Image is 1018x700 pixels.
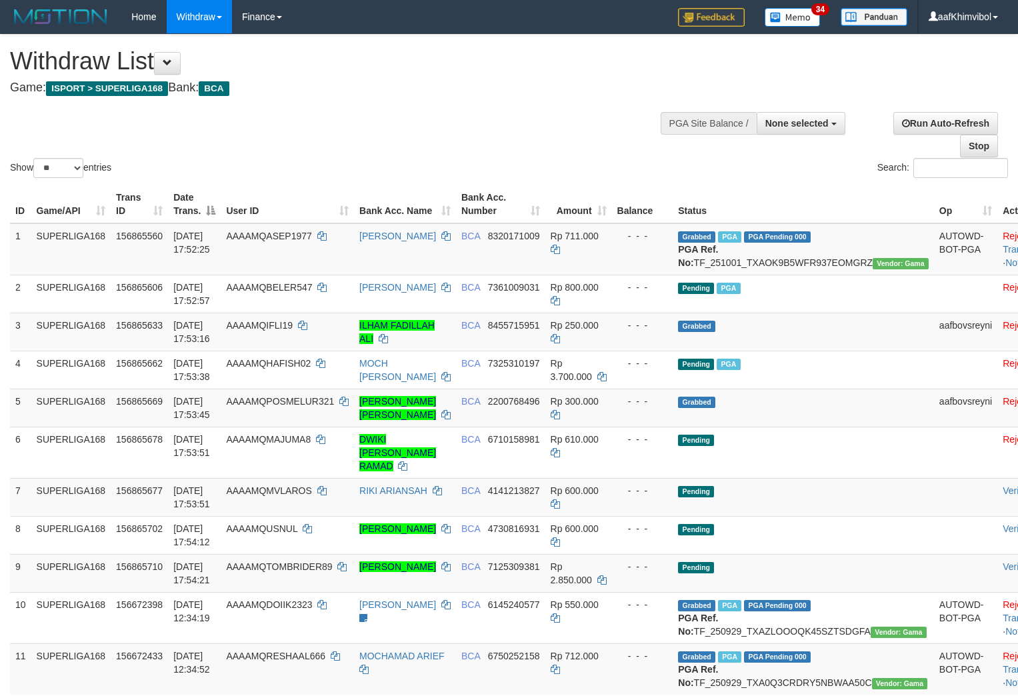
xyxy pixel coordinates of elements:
[461,396,480,407] span: BCA
[226,434,311,445] span: AAAAMQMAJUMA8
[744,651,811,663] span: PGA Pending
[617,229,668,243] div: - - -
[226,231,311,241] span: AAAAMQASEP1977
[893,112,998,135] a: Run Auto-Refresh
[551,396,599,407] span: Rp 300.000
[678,562,714,573] span: Pending
[116,320,163,331] span: 156865633
[226,651,325,661] span: AAAAMQRESHAAL666
[173,282,210,306] span: [DATE] 17:52:57
[488,434,540,445] span: Copy 6710158981 to clipboard
[617,319,668,332] div: - - -
[46,81,168,96] span: ISPORT > SUPERLIGA168
[10,427,31,478] td: 6
[359,651,445,661] a: MOCHAMAD ARIEF
[678,600,715,611] span: Grabbed
[757,112,845,135] button: None selected
[678,613,718,637] b: PGA Ref. No:
[934,313,997,351] td: aafbovsreyni
[31,351,111,389] td: SUPERLIGA168
[551,651,599,661] span: Rp 712.000
[10,48,665,75] h1: Withdraw List
[226,396,334,407] span: AAAAMQPOSMELUR321
[678,651,715,663] span: Grabbed
[10,223,31,275] td: 1
[765,118,829,129] span: None selected
[678,321,715,332] span: Grabbed
[617,357,668,370] div: - - -
[617,649,668,663] div: - - -
[31,185,111,223] th: Game/API: activate to sort column ascending
[551,358,592,382] span: Rp 3.700.000
[226,561,332,572] span: AAAAMQTOMBRIDER89
[226,523,297,534] span: AAAAMQUSNUL
[10,7,111,27] img: MOTION_logo.png
[173,320,210,344] span: [DATE] 17:53:16
[10,158,111,178] label: Show entries
[678,231,715,243] span: Grabbed
[10,275,31,313] td: 2
[488,651,540,661] span: Copy 6750252158 to clipboard
[551,434,599,445] span: Rp 610.000
[678,486,714,497] span: Pending
[173,231,210,255] span: [DATE] 17:52:25
[10,81,665,95] h4: Game: Bank:
[116,396,163,407] span: 156865669
[10,389,31,427] td: 5
[488,485,540,496] span: Copy 4141213827 to clipboard
[31,275,111,313] td: SUPERLIGA168
[359,358,436,382] a: MOCH [PERSON_NAME]
[717,359,740,370] span: Marked by aafsoycanthlai
[617,484,668,497] div: - - -
[841,8,907,26] img: panduan.png
[31,313,111,351] td: SUPERLIGA168
[461,434,480,445] span: BCA
[717,283,740,294] span: Marked by aafsoycanthlai
[461,561,480,572] span: BCA
[488,320,540,331] span: Copy 8455715951 to clipboard
[617,433,668,446] div: - - -
[488,231,540,241] span: Copy 8320171009 to clipboard
[116,485,163,496] span: 156865677
[116,231,163,241] span: 156865560
[744,231,811,243] span: PGA Pending
[221,185,354,223] th: User ID: activate to sort column ascending
[765,8,821,27] img: Button%20Memo.svg
[461,320,480,331] span: BCA
[111,185,168,223] th: Trans ID: activate to sort column ascending
[359,282,436,293] a: [PERSON_NAME]
[359,320,435,344] a: ILHAM FADILLAH ALI
[551,523,599,534] span: Rp 600.000
[10,351,31,389] td: 4
[461,485,480,496] span: BCA
[461,358,480,369] span: BCA
[617,560,668,573] div: - - -
[10,478,31,516] td: 7
[116,599,163,610] span: 156672398
[173,434,210,458] span: [DATE] 17:53:51
[678,664,718,688] b: PGA Ref. No:
[960,135,998,157] a: Stop
[31,223,111,275] td: SUPERLIGA168
[872,678,928,689] span: Vendor URL: https://trx31.1velocity.biz
[33,158,83,178] select: Showentries
[877,158,1008,178] label: Search:
[551,485,599,496] span: Rp 600.000
[488,282,540,293] span: Copy 7361009031 to clipboard
[116,651,163,661] span: 156672433
[617,598,668,611] div: - - -
[678,8,745,27] img: Feedback.jpg
[678,244,718,268] b: PGA Ref. No:
[31,427,111,478] td: SUPERLIGA168
[461,231,480,241] span: BCA
[617,281,668,294] div: - - -
[31,554,111,592] td: SUPERLIGA168
[173,396,210,420] span: [DATE] 17:53:45
[31,478,111,516] td: SUPERLIGA168
[718,600,741,611] span: Marked by aafsoycanthlai
[673,643,934,695] td: TF_250929_TXA0Q3CRDRY5NBWAA50C
[811,3,829,15] span: 34
[226,599,312,610] span: AAAAMQDOIIK2323
[359,599,436,610] a: [PERSON_NAME]
[488,358,540,369] span: Copy 7325310197 to clipboard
